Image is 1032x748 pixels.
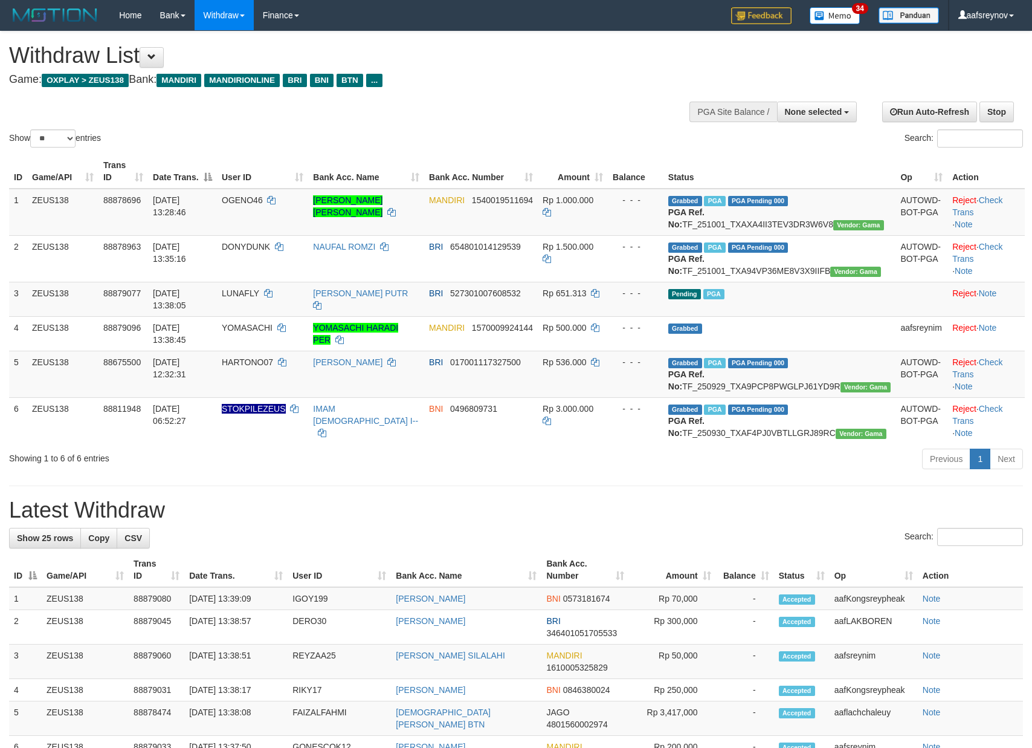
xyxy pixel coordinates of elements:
[716,587,774,610] td: -
[546,663,607,672] span: Copy 1610005325829 to clipboard
[184,587,288,610] td: [DATE] 13:39:09
[895,397,947,444] td: AUTOWD-BOT-PGA
[9,610,42,645] td: 2
[9,351,27,397] td: 5
[429,323,465,333] span: MANDIRI
[124,533,142,543] span: CSV
[937,129,1023,148] input: Search:
[613,403,659,415] div: - - -
[663,235,896,282] td: TF_251001_TXA94VP36ME8V3X9IIFB
[308,154,424,189] th: Bank Acc. Name: activate to sort column ascending
[283,74,306,87] span: BRI
[777,102,857,122] button: None selected
[716,553,774,587] th: Balance: activate to sort column ascending
[947,316,1025,351] td: ·
[923,707,941,717] a: Note
[546,685,560,695] span: BNI
[313,288,408,298] a: [PERSON_NAME] PUTR
[27,316,98,351] td: ZEUS138
[184,645,288,679] td: [DATE] 13:38:51
[42,701,129,736] td: ZEUS138
[153,288,186,310] span: [DATE] 13:38:05
[613,194,659,206] div: - - -
[668,416,705,438] b: PGA Ref. No:
[668,289,701,299] span: Pending
[217,154,308,189] th: User ID: activate to sort column ascending
[42,587,129,610] td: ZEUS138
[952,242,976,252] a: Reject
[184,610,288,645] td: [DATE] 13:38:57
[222,357,273,367] span: HARTONO07
[429,357,443,367] span: BRI
[42,645,129,679] td: ZEUS138
[222,195,263,205] span: OGENO46
[310,74,334,87] span: BNI
[429,195,465,205] span: MANDIRI
[129,701,184,736] td: 88878474
[450,404,497,414] span: Copy 0496809731 to clipboard
[923,685,941,695] a: Note
[472,323,533,333] span: Copy 1570009924144 to clipboard
[396,707,491,729] a: [DEMOGRAPHIC_DATA][PERSON_NAME] BTN
[629,645,716,679] td: Rp 50,000
[129,553,184,587] th: Trans ID: activate to sort column ascending
[923,594,941,603] a: Note
[103,242,141,252] span: 88878963
[663,351,896,397] td: TF_250929_TXA9PCP8PWGLPJ61YD9R
[879,7,939,24] img: panduan.png
[222,323,273,333] span: YOMASACHI
[148,154,217,189] th: Date Trans.: activate to sort column descending
[88,533,109,543] span: Copy
[947,154,1025,189] th: Action
[222,288,259,298] span: LUNAFLY
[153,242,186,264] span: [DATE] 13:35:16
[429,242,443,252] span: BRI
[629,587,716,610] td: Rp 70,000
[830,267,881,277] span: Vendor URL: https://trx31.1velocity.biz
[728,242,789,253] span: PGA Pending
[450,288,521,298] span: Copy 527301007608532 to clipboard
[629,701,716,736] td: Rp 3,417,000
[716,679,774,701] td: -
[923,651,941,660] a: Note
[728,358,789,368] span: PGA Pending
[9,498,1023,522] h1: Latest Withdraw
[129,610,184,645] td: 88879045
[429,404,443,414] span: BNI
[9,6,101,24] img: MOTION_logo.png
[103,357,141,367] span: 88675500
[830,645,918,679] td: aafsreynim
[27,154,98,189] th: Game/API: activate to sort column ascending
[613,241,659,253] div: - - -
[546,616,560,626] span: BRI
[704,358,725,368] span: Marked by aaftrukkakada
[731,7,792,24] img: Feedback.jpg
[779,617,815,627] span: Accepted
[288,645,391,679] td: REYZAA25
[952,195,976,205] a: Reject
[895,316,947,351] td: aafsreynim
[42,74,129,87] span: OXPLAY > ZEUS138
[222,242,270,252] span: DONYDUNK
[288,679,391,701] td: RIKY17
[779,594,815,605] span: Accepted
[9,44,676,68] h1: Withdraw List
[17,533,73,543] span: Show 25 rows
[947,235,1025,282] td: · ·
[668,405,702,415] span: Grabbed
[42,679,129,701] td: ZEUS138
[156,74,201,87] span: MANDIRI
[895,235,947,282] td: AUTOWD-BOT-PGA
[472,195,533,205] span: Copy 1540019511694 to clipboard
[396,651,505,660] a: [PERSON_NAME] SILALAHI
[830,679,918,701] td: aafKongsreypheak
[774,553,830,587] th: Status: activate to sort column ascending
[810,7,860,24] img: Button%20Memo.svg
[153,195,186,217] span: [DATE] 13:28:46
[703,289,724,299] span: Marked by aafanarl
[153,323,186,345] span: [DATE] 13:38:45
[947,189,1025,236] td: · ·
[830,553,918,587] th: Op: activate to sort column ascending
[129,679,184,701] td: 88879031
[27,235,98,282] td: ZEUS138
